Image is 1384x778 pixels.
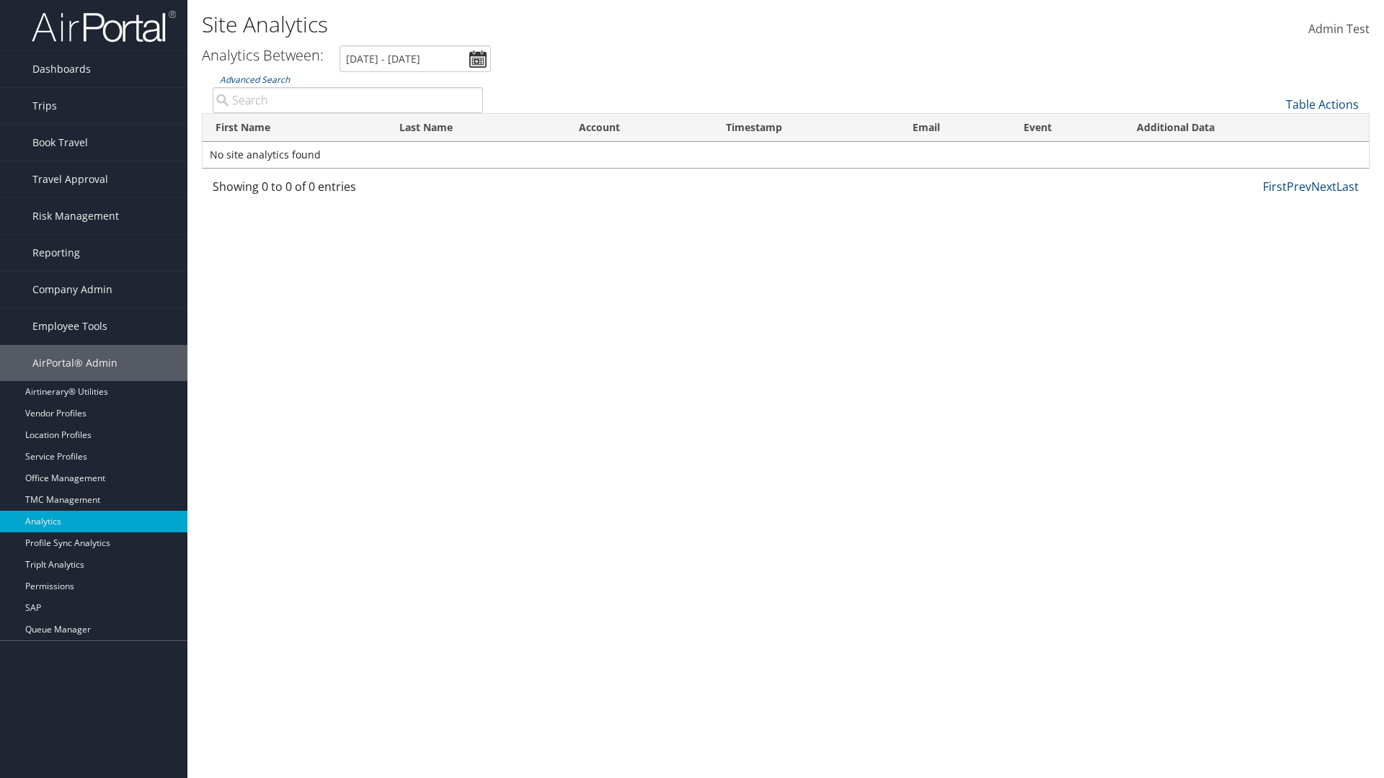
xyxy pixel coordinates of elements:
span: Company Admin [32,272,112,308]
span: Admin Test [1308,21,1370,37]
span: Book Travel [32,125,88,161]
td: No site analytics found [203,142,1369,168]
a: First [1263,179,1287,194]
span: Reporting [32,235,80,271]
input: Advanced Search [213,87,483,113]
a: Last [1336,179,1359,194]
a: Table Actions [1286,97,1359,112]
span: Travel Approval [32,161,108,197]
th: Event [1011,114,1124,142]
a: Admin Test [1308,7,1370,52]
div: Showing 0 to 0 of 0 entries [213,178,483,202]
th: Account: activate to sort column ascending [566,114,713,142]
th: Additional Data [1124,114,1369,142]
th: Email [900,114,1011,142]
th: Timestamp: activate to sort column descending [713,114,900,142]
input: [DATE] - [DATE] [340,45,491,72]
span: Risk Management [32,198,119,234]
img: airportal-logo.png [32,9,176,43]
th: First Name: activate to sort column ascending [203,114,386,142]
span: Trips [32,88,57,124]
h1: Site Analytics [202,9,980,40]
h3: Analytics Between: [202,45,324,65]
a: Prev [1287,179,1311,194]
a: Advanced Search [220,73,290,86]
span: Employee Tools [32,308,107,344]
th: Last Name: activate to sort column ascending [386,114,566,142]
a: Next [1311,179,1336,194]
span: AirPortal® Admin [32,345,117,381]
span: Dashboards [32,51,91,87]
